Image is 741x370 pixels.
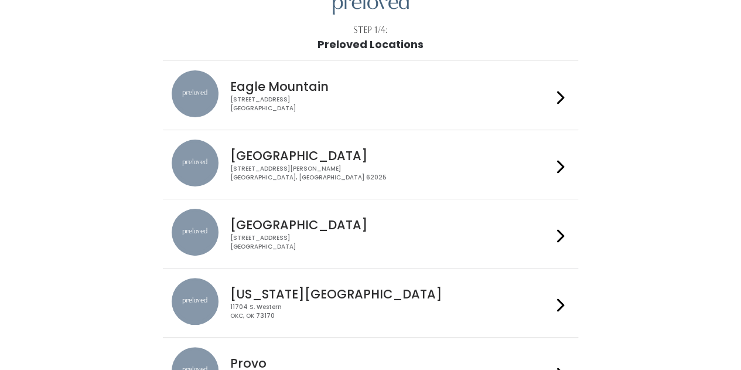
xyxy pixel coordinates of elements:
[230,80,552,93] h4: Eagle Mountain
[317,39,424,50] h1: Preloved Locations
[230,96,552,113] div: [STREET_ADDRESS] [GEOGRAPHIC_DATA]
[172,70,569,120] a: preloved location Eagle Mountain [STREET_ADDRESS][GEOGRAPHIC_DATA]
[230,218,552,232] h4: [GEOGRAPHIC_DATA]
[230,357,552,370] h4: Provo
[353,24,388,36] div: Step 1/4:
[230,287,552,301] h4: [US_STATE][GEOGRAPHIC_DATA]
[172,278,218,325] img: preloved location
[172,140,218,186] img: preloved location
[230,165,552,182] div: [STREET_ADDRESS][PERSON_NAME] [GEOGRAPHIC_DATA], [GEOGRAPHIC_DATA] 62025
[230,234,552,251] div: [STREET_ADDRESS] [GEOGRAPHIC_DATA]
[172,209,569,259] a: preloved location [GEOGRAPHIC_DATA] [STREET_ADDRESS][GEOGRAPHIC_DATA]
[172,140,569,189] a: preloved location [GEOGRAPHIC_DATA] [STREET_ADDRESS][PERSON_NAME][GEOGRAPHIC_DATA], [GEOGRAPHIC_D...
[172,70,218,117] img: preloved location
[230,149,552,162] h4: [GEOGRAPHIC_DATA]
[172,209,218,256] img: preloved location
[230,303,552,320] div: 11704 S. Western OKC, OK 73170
[172,278,569,328] a: preloved location [US_STATE][GEOGRAPHIC_DATA] 11704 S. WesternOKC, OK 73170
